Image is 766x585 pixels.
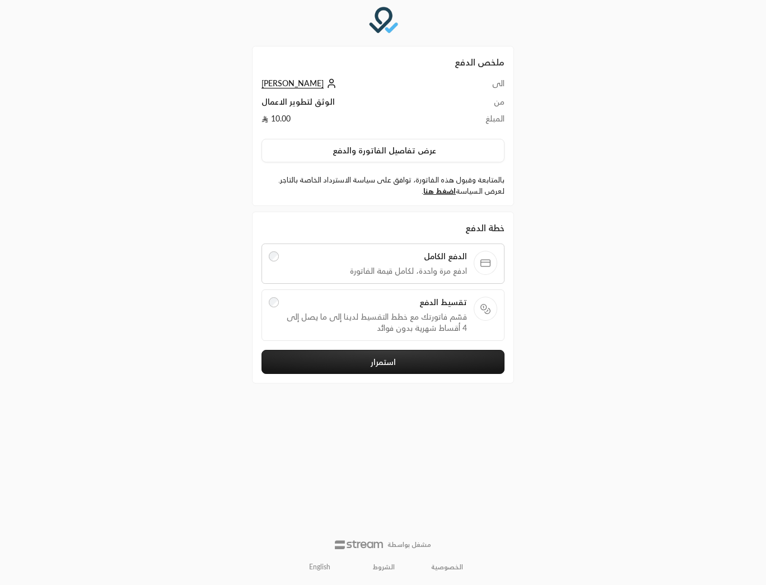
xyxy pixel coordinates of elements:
[261,139,505,162] button: عرض تفاصيل الفاتورة والدفع
[368,7,398,37] img: Company Logo
[373,563,395,572] a: الشروط
[387,540,431,549] p: مشغل بواسطة
[261,175,505,196] label: بالمتابعة وقبول هذه الفاتورة، توافق على سياسة الاسترداد الخاصة بالتاجر. لعرض السياسة .
[431,563,463,572] a: الخصوصية
[286,251,467,262] span: الدفع الكامل
[457,96,505,113] td: من
[261,96,457,113] td: الوثق لتطوير الاعمال
[261,113,457,130] td: 10.00
[261,221,505,235] div: خطة الدفع
[261,78,324,88] span: [PERSON_NAME]
[286,297,467,308] span: تقسيط الدفع
[261,78,339,88] a: [PERSON_NAME]
[269,297,279,307] input: تقسيط الدفعقسّم فاتورتك مع خطط التقسيط لدينا إلى ما يصل إلى 4 أقساط شهرية بدون فوائد
[286,311,467,334] span: قسّم فاتورتك مع خطط التقسيط لدينا إلى ما يصل إلى 4 أقساط شهرية بدون فوائد
[261,350,505,374] button: استمرار
[261,55,505,69] h2: ملخص الدفع
[457,113,505,130] td: المبلغ
[286,265,467,277] span: ادفع مرة واحدة، لكامل قيمة الفاتورة
[457,78,505,96] td: الى
[269,251,279,261] input: الدفع الكاملادفع مرة واحدة، لكامل قيمة الفاتورة
[303,558,337,576] a: English
[423,186,456,195] a: اضغط هنا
